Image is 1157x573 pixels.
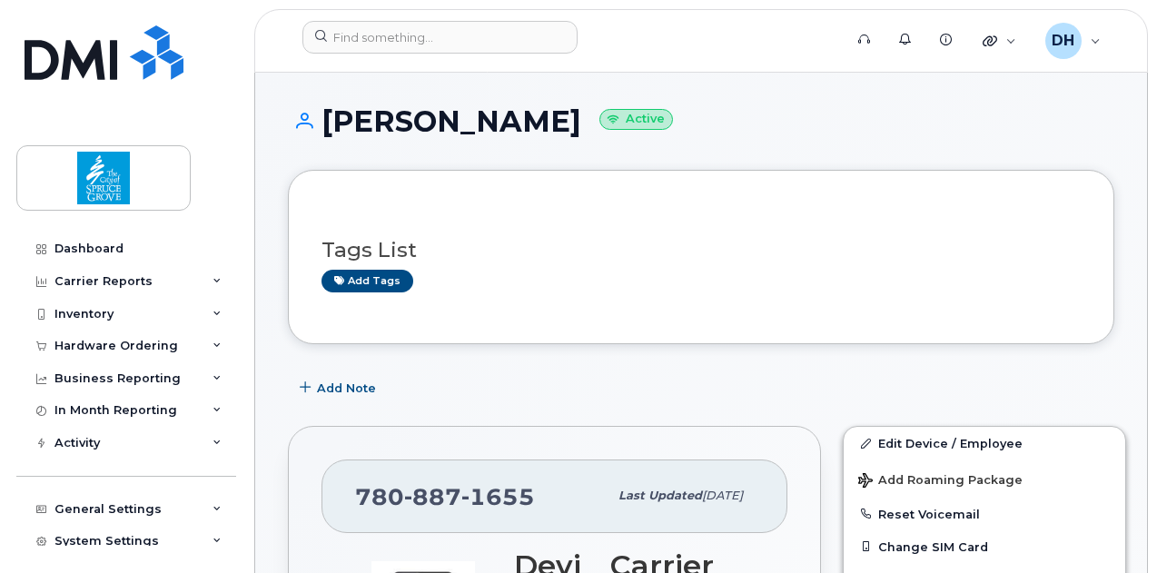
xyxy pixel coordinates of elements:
[317,380,376,397] span: Add Note
[321,239,1081,262] h3: Tags List
[599,109,673,130] small: Active
[844,460,1125,498] button: Add Roaming Package
[355,483,535,510] span: 780
[618,489,702,502] span: Last updated
[858,473,1023,490] span: Add Roaming Package
[702,489,743,502] span: [DATE]
[288,371,391,404] button: Add Note
[404,483,461,510] span: 887
[461,483,535,510] span: 1655
[321,270,413,292] a: Add tags
[844,498,1125,530] button: Reset Voicemail
[844,427,1125,459] a: Edit Device / Employee
[844,530,1125,563] button: Change SIM Card
[288,105,1114,137] h1: [PERSON_NAME]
